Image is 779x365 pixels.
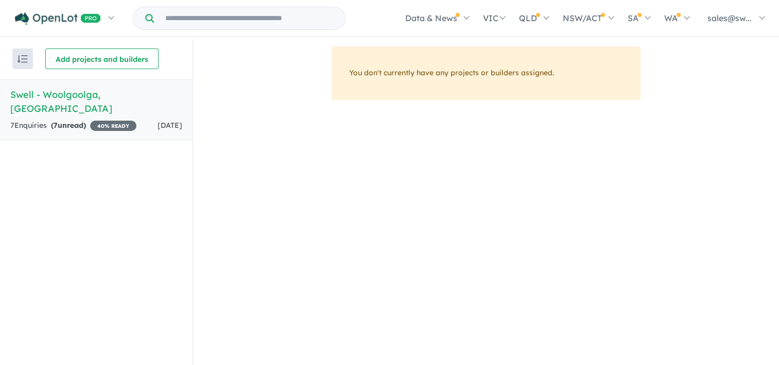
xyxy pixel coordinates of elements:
div: 7 Enquir ies [10,120,136,132]
input: Try estate name, suburb, builder or developer [156,7,343,29]
img: sort.svg [18,55,28,63]
img: Openlot PRO Logo White [15,12,101,25]
button: Add projects and builders [45,48,159,69]
span: [DATE] [158,121,182,130]
span: 7 [54,121,58,130]
span: sales@sw... [707,13,752,23]
strong: ( unread) [51,121,86,130]
span: 40 % READY [90,121,136,131]
div: You don't currently have any projects or builders assigned. [332,46,640,100]
h5: Swell - Woolgoolga , [GEOGRAPHIC_DATA] [10,88,182,115]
